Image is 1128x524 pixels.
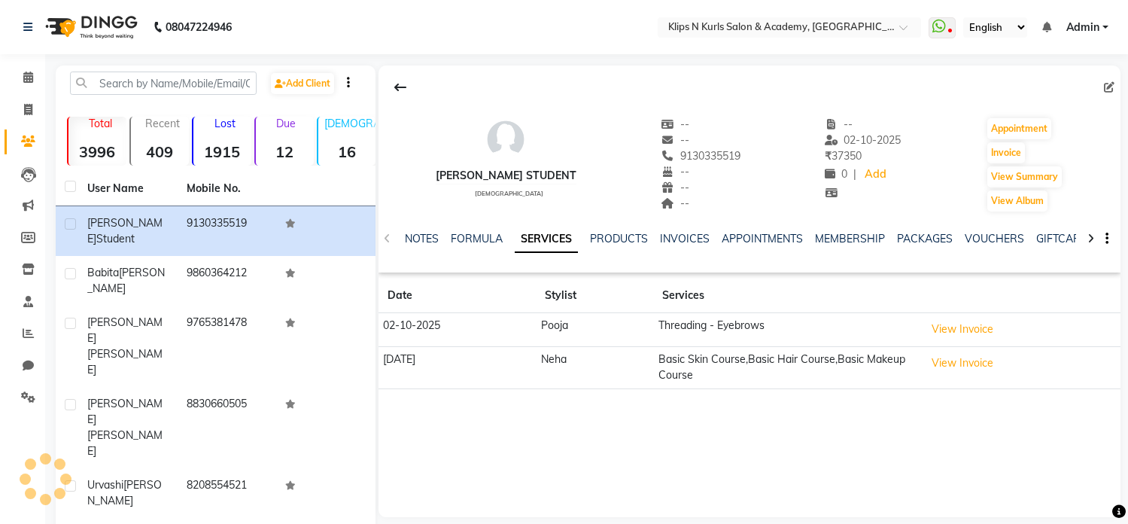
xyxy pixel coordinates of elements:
span: -- [661,117,689,131]
img: avatar [483,117,528,162]
a: INVOICES [660,232,710,245]
td: Neha [536,346,653,388]
a: SERVICES [515,226,578,253]
div: [PERSON_NAME] Student [436,168,576,184]
span: | [853,166,856,182]
b: 08047224946 [166,6,232,48]
a: FORMULA [451,232,503,245]
span: [PERSON_NAME] [87,478,162,507]
span: -- [661,165,689,178]
td: Pooja [536,313,653,347]
p: Due [259,117,314,130]
th: Stylist [536,279,653,313]
strong: 3996 [68,142,126,161]
span: [PERSON_NAME] [87,347,163,376]
span: 02-10-2025 [825,133,901,147]
td: Basic Skin Course,Basic Hair Course,Basic Makeup Course [653,346,920,388]
span: -- [825,117,853,131]
span: [PERSON_NAME] [87,315,163,345]
span: [DEMOGRAPHIC_DATA] [475,190,543,197]
div: Back to Client [385,73,416,102]
span: Admin [1066,20,1099,35]
td: [DATE] [379,346,537,388]
img: logo [38,6,141,48]
a: Add Client [271,73,334,94]
span: 0 [825,167,847,181]
a: MEMBERSHIP [815,232,885,245]
p: [DEMOGRAPHIC_DATA] [324,117,376,130]
button: Invoice [987,142,1025,163]
span: Urvashi [87,478,123,492]
button: View Summary [987,166,1062,187]
button: View Album [987,190,1047,212]
a: VOUCHERS [965,232,1024,245]
th: User Name [78,172,178,206]
span: 9130335519 [661,149,740,163]
span: ₹ [825,149,832,163]
span: -- [661,181,689,194]
a: APPOINTMENTS [722,232,803,245]
p: Recent [137,117,189,130]
th: Mobile No. [178,172,277,206]
th: Date [379,279,537,313]
td: 8830660505 [178,387,277,468]
button: View Invoice [925,352,1000,375]
strong: 1915 [193,142,251,161]
a: GIFTCARDS [1036,232,1095,245]
strong: 409 [131,142,189,161]
span: Student [96,232,135,245]
input: Search by Name/Mobile/Email/Code [70,72,257,95]
td: 9860364212 [178,256,277,306]
strong: 12 [256,142,314,161]
a: NOTES [405,232,439,245]
button: Appointment [987,118,1051,139]
p: Total [74,117,126,130]
span: -- [661,133,689,147]
th: Services [653,279,920,313]
span: 37350 [825,149,862,163]
td: 8208554521 [178,468,277,518]
span: [PERSON_NAME] [87,397,163,426]
td: 9130335519 [178,206,277,256]
a: PACKAGES [897,232,953,245]
p: Lost [199,117,251,130]
strong: 16 [318,142,376,161]
span: [PERSON_NAME] [87,428,163,458]
span: -- [661,196,689,210]
td: 9765381478 [178,306,277,387]
span: [PERSON_NAME] [87,266,165,295]
a: Add [862,164,889,185]
span: [PERSON_NAME] [87,216,163,245]
td: 02-10-2025 [379,313,537,347]
span: Babita [87,266,119,279]
button: View Invoice [925,318,1000,341]
a: PRODUCTS [590,232,648,245]
td: Threading - Eyebrows [653,313,920,347]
